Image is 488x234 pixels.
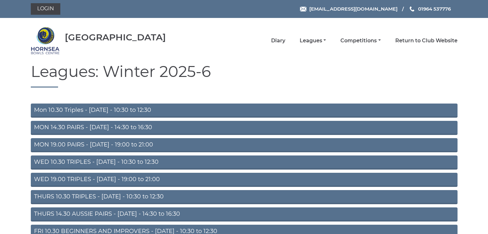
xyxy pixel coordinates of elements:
img: Phone us [410,6,414,12]
a: THURS 14.30 AUSSIE PAIRS - [DATE] - 14:30 to 16:30 [31,207,458,221]
a: Competitions [340,37,381,44]
a: Phone us 01964 537776 [409,5,451,13]
img: Hornsea Bowls Centre [31,26,60,55]
span: 01964 537776 [418,6,451,12]
a: WED 10.30 TRIPLES - [DATE] - 10:30 to 12:30 [31,155,458,170]
a: Diary [271,37,285,44]
a: Login [31,3,60,15]
h1: Leagues: Winter 2025-6 [31,63,458,88]
a: Return to Club Website [395,37,458,44]
a: MON 14.30 PAIRS - [DATE] - 14:30 to 16:30 [31,121,458,135]
img: Email [300,7,306,12]
div: [GEOGRAPHIC_DATA] [65,32,166,42]
a: MON 19.00 PAIRS - [DATE] - 19:00 to 21:00 [31,138,458,152]
a: THURS 10.30 TRIPLES - [DATE] - 10:30 to 12:30 [31,190,458,204]
a: Mon 10.30 Triples - [DATE] - 10:30 to 12:30 [31,104,458,118]
a: WED 19.00 TRIPLES - [DATE] - 19:00 to 21:00 [31,173,458,187]
span: [EMAIL_ADDRESS][DOMAIN_NAME] [309,6,398,12]
a: Leagues [300,37,326,44]
a: Email [EMAIL_ADDRESS][DOMAIN_NAME] [300,5,398,13]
